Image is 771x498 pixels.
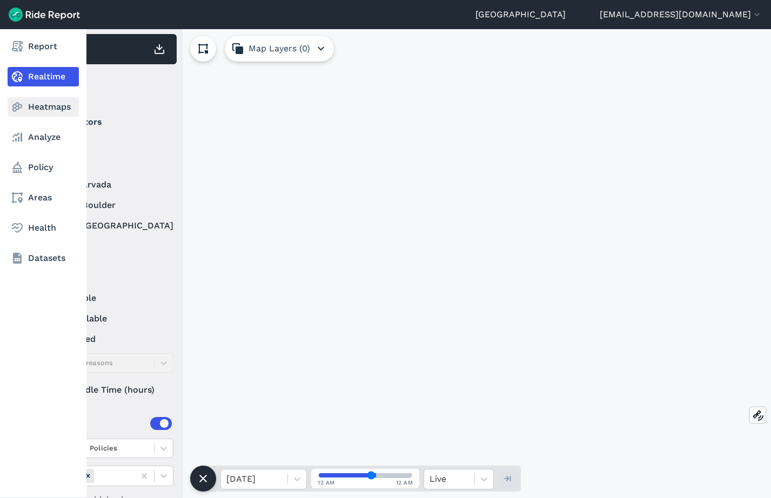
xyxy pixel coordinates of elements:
summary: Operators [44,107,172,137]
div: Areas [58,417,172,430]
a: Areas [8,188,79,207]
label: Lime Arvada [44,178,173,191]
label: reserved [44,333,173,346]
button: [EMAIL_ADDRESS][DOMAIN_NAME] [600,8,762,21]
summary: Status [44,261,172,292]
span: 12 AM [396,479,413,487]
label: Bird [44,158,173,171]
label: unavailable [44,312,173,325]
a: Realtime [8,67,79,86]
label: Spin [44,240,173,253]
button: Map Layers (0) [225,36,334,62]
a: Analyze [8,127,79,147]
summary: Areas [44,408,172,439]
span: 12 AM [318,479,335,487]
div: loading [35,29,771,498]
label: Lime [GEOGRAPHIC_DATA] [44,219,173,232]
a: Health [8,218,79,238]
a: Report [8,37,79,56]
a: Datasets [8,248,79,268]
div: Filter [39,69,177,103]
div: Idle Time (hours) [44,380,173,400]
label: available [44,292,173,305]
label: Lime Boulder [44,199,173,212]
label: Bcycle [44,137,173,150]
a: Heatmaps [8,97,79,117]
div: Remove Areas (0) [82,469,94,482]
a: [GEOGRAPHIC_DATA] [475,8,566,21]
img: Ride Report [9,8,80,22]
a: Policy [8,158,79,177]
